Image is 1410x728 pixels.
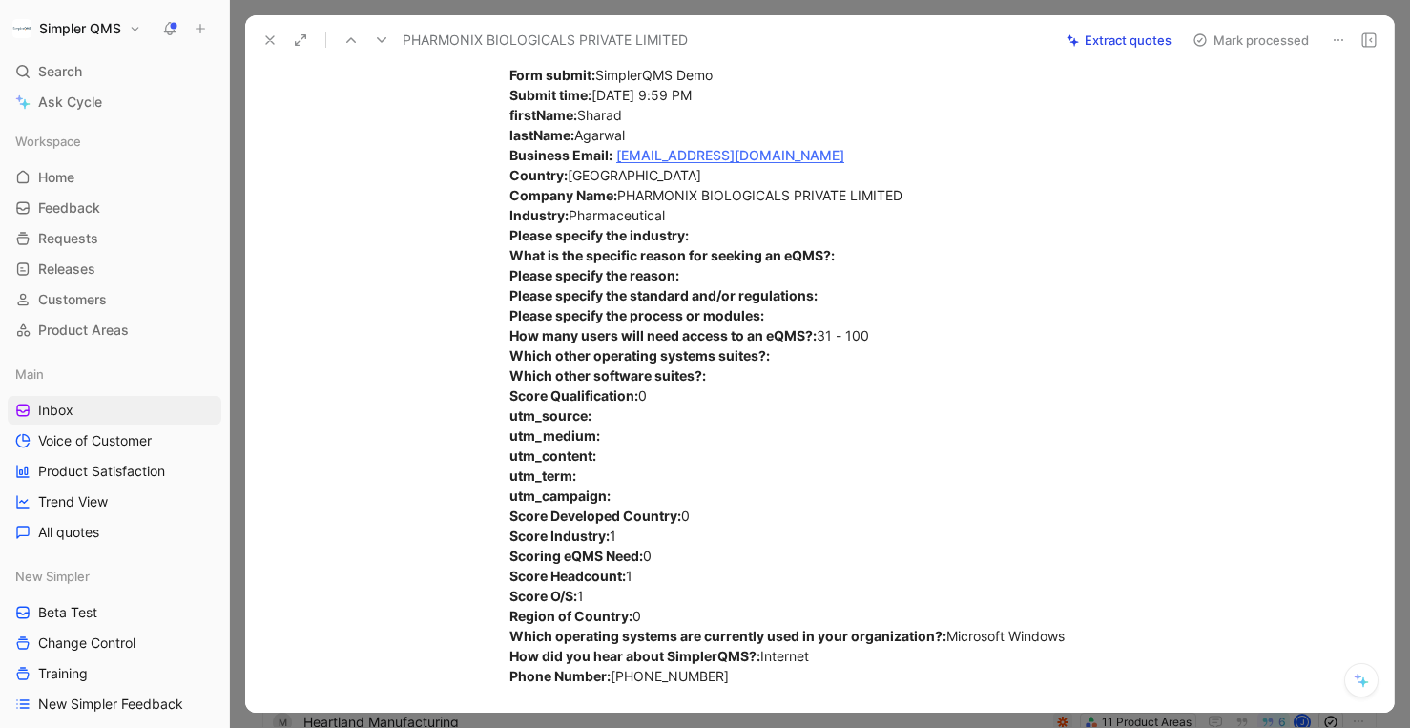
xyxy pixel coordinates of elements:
a: Beta Test [8,598,221,627]
a: New Simpler Feedback [8,690,221,718]
button: Mark processed [1184,27,1317,53]
a: Training [8,659,221,688]
span: Feedback [38,198,100,218]
strong: Please specify the process or modules: [509,307,764,323]
span: Workspace [15,132,81,151]
span: Product Areas [38,321,129,340]
span: New Simpler Feedback [38,695,183,714]
div: Main [8,360,221,388]
strong: lastName: [509,127,574,143]
h1: Simpler QMS [39,20,121,37]
strong: Phone Number: [509,668,611,684]
strong: Score Industry: [509,528,610,544]
a: [EMAIL_ADDRESS][DOMAIN_NAME] [616,147,844,163]
span: New Simpler [15,567,90,586]
span: Change Control [38,634,135,653]
a: Releases [8,255,221,283]
button: Extract quotes [1058,27,1180,53]
a: Home [8,163,221,192]
span: Trend View [38,492,108,511]
a: All quotes [8,518,221,547]
strong: Please specify the standard and/or regulations: [509,287,818,303]
strong: utm_medium: [509,427,600,444]
a: Inbox [8,396,221,425]
strong: Please specify the reason: [509,267,679,283]
a: Voice of Customer [8,426,221,455]
strong: What is the specific reason for seeking an eQMS?: [509,247,835,263]
span: Ask Cycle [38,91,102,114]
strong: utm_campaign: [509,488,611,504]
span: Inbox [38,401,73,420]
strong: Region of Country: [509,608,632,624]
strong: Submit time: [509,87,591,103]
span: Product Satisfaction [38,462,165,481]
div: Search [8,57,221,86]
strong: Which other software suites?: [509,367,706,384]
div: MainInboxVoice of CustomerProduct SatisfactionTrend ViewAll quotes [8,360,221,547]
strong: How did you hear about SimplerQMS?: [509,648,760,664]
a: Trend View [8,488,221,516]
span: Requests [38,229,98,248]
strong: Country: [509,167,568,183]
strong: How many users will need access to an eQMS?: [509,327,817,343]
span: Releases [38,260,95,279]
span: Training [38,664,88,683]
button: Simpler QMSSimpler QMS [8,15,146,42]
strong: Score Headcount: [509,568,626,584]
strong: Please specify the industry: [509,227,689,243]
strong: Scoring eQMS Need: [509,548,643,564]
strong: Score Developed Country: [509,508,681,524]
a: Ask Cycle [8,88,221,116]
span: Voice of Customer [38,431,152,450]
a: Customers [8,285,221,314]
strong: Score Qualification: [509,387,638,404]
strong: Company Name: [509,187,617,203]
strong: Score O/S: [509,588,577,604]
div: SimplerQMS Demo [DATE] 9:59 PM Sharad Agarwal [GEOGRAPHIC_DATA] PHARMONIX BIOLOGICALS PRIVATE LIM... [509,65,1170,686]
span: Customers [38,290,107,309]
span: Beta Test [38,603,97,622]
div: New SimplerBeta TestChange ControlTrainingNew Simpler Feedback [8,562,221,718]
strong: utm_content: [509,447,596,464]
span: Search [38,60,82,83]
a: Product Satisfaction [8,457,221,486]
strong: Form submit: [509,67,595,83]
a: Change Control [8,629,221,657]
span: Main [15,364,44,384]
div: New Simpler [8,562,221,591]
span: Home [38,168,74,187]
img: Simpler QMS [12,19,31,38]
a: Feedback [8,194,221,222]
span: PHARMONIX BIOLOGICALS PRIVATE LIMITED [403,29,688,52]
div: Workspace [8,127,221,156]
strong: Business Email: [509,147,612,163]
a: Requests [8,224,221,253]
span: All quotes [38,523,99,542]
strong: Industry: [509,207,569,223]
strong: utm_source: [509,407,591,424]
strong: firstName: [509,107,577,123]
strong: Which other operating systems suites?: [509,347,770,364]
strong: Which operating systems are currently used in your organization?: [509,628,946,644]
strong: utm_term: [509,468,576,484]
a: Product Areas [8,316,221,344]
